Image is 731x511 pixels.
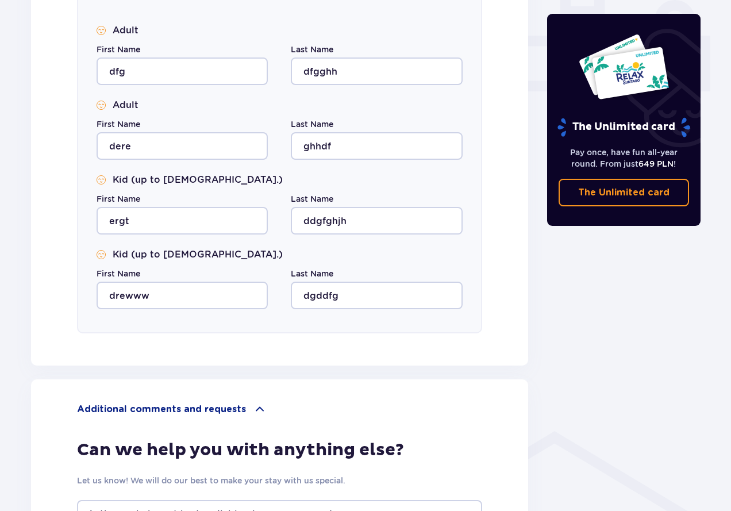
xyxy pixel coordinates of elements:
[556,117,691,137] p: The Unlimited card
[97,57,268,85] input: First Name
[97,132,268,160] input: First Name
[559,179,690,206] a: The Unlimited card
[77,439,404,461] p: Can we help you with anything else?
[97,44,140,55] label: First Name
[291,44,333,55] label: Last Name
[97,118,140,130] label: First Name
[97,193,140,205] label: First Name
[113,248,283,261] p: Kid (up to [DEMOGRAPHIC_DATA].)
[291,118,333,130] label: Last Name
[291,193,333,205] label: Last Name
[291,132,462,160] input: Last Name
[77,475,345,486] p: Let us know! We will do our best to make your stay with us special.
[291,268,333,279] label: Last Name
[113,24,138,37] p: Adult
[559,147,690,170] p: Pay once, have fun all-year round. From just !
[97,207,268,235] input: First Name
[97,26,106,35] img: Smile Icon
[113,99,138,112] p: Adult
[97,101,106,110] img: Smile Icon
[113,174,283,186] p: Kid (up to [DEMOGRAPHIC_DATA].)
[291,282,462,309] input: Last Name
[578,33,670,100] img: Two entry cards to Suntago with the word 'UNLIMITED RELAX', featuring a white background with tro...
[638,159,674,168] span: 649 PLN
[578,186,670,199] p: The Unlimited card
[291,57,462,85] input: Last Name
[77,403,246,416] p: Additional comments and requests
[97,282,268,309] input: First Name
[97,175,106,185] img: Smile Icon
[97,268,140,279] label: First Name
[291,207,462,235] input: Last Name
[97,250,106,259] img: Smile Icon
